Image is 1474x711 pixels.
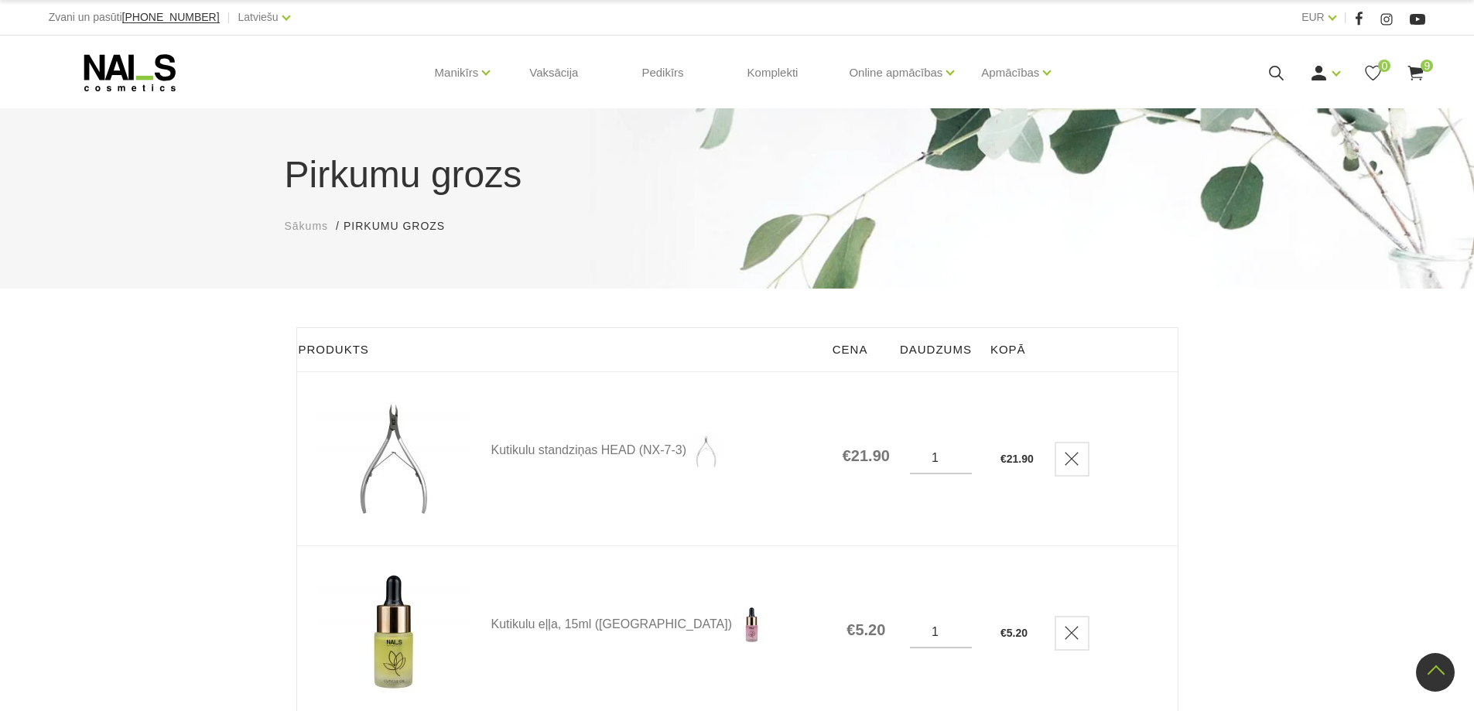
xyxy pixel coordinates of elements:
span: 0 [1378,60,1390,72]
iframe: chat widget [1366,661,1466,711]
span: € [1000,453,1007,465]
img: Kutikulu standziņu raksturojumi: NY – 1 – 3 NY – 1 – 5 NY – 1 – 7 Medicīnisks nerūsējošais tēraud... [686,432,725,470]
a: 9 [1406,63,1425,83]
span: [PHONE_NUMBER] [122,11,220,23]
a: Pedikīrs [629,36,696,110]
a: Kutikulu standziņas HEAD (NX-7-3) [491,432,822,470]
h1: Pirkumu grozs [285,147,1190,203]
a: Latviešu [238,8,279,26]
a: EUR [1301,8,1325,26]
li: Pirkumu grozs [344,218,460,234]
div: Zvani un pasūti [49,8,220,27]
a: Apmācības [981,42,1039,104]
a: Vaksācija [517,36,590,110]
a: Online apmācības [849,42,942,104]
a: [PHONE_NUMBER] [122,12,220,23]
a: Manikīrs [435,42,479,104]
a: 0 [1363,63,1383,83]
span: 21.90 [1007,453,1034,465]
span: €21.90 [843,446,890,465]
span: | [1344,8,1347,27]
a: Kutikulu eļļa, 15ml ([GEOGRAPHIC_DATA]) [491,606,822,644]
a: Delete [1055,442,1089,477]
img: Kutikulu standziņas HEAD (NX-7-3) [316,395,471,522]
span: | [227,8,231,27]
th: Produkts [296,328,823,372]
a: Komplekti [735,36,811,110]
a: Sākums [285,218,329,234]
th: Kopā [981,328,1035,372]
span: € [1000,627,1007,639]
a: Delete [1055,616,1089,651]
img: Mitrinoša, mīkstinoša un aromātiska kutikulas eļļa. Bagāta ar nepieciešamo omega-3, 6 un 9, kā ar... [732,606,771,644]
span: 5.20 [1007,627,1028,639]
img: Kutikulu eļļa, 15ml (Banana) [316,569,471,696]
th: Daudzums [891,328,981,372]
span: €5.20 [846,620,885,639]
th: Cena [823,328,891,372]
span: Sākums [285,220,329,232]
span: 9 [1421,60,1433,72]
